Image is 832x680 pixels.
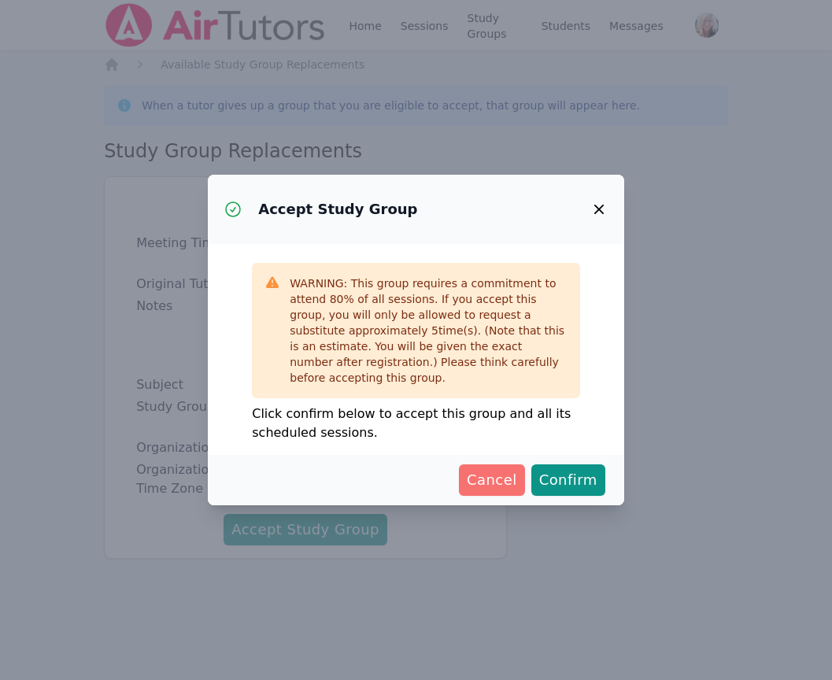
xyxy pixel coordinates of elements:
p: Click confirm below to accept this group and all its scheduled sessions. [252,405,580,442]
span: Cancel [467,469,517,491]
button: Confirm [531,464,605,496]
span: Confirm [539,469,597,491]
div: WARNING: This group requires a commitment to attend 80 % of all sessions. If you accept this grou... [290,275,568,386]
button: Cancel [459,464,525,496]
h3: Accept Study Group [258,200,417,219]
